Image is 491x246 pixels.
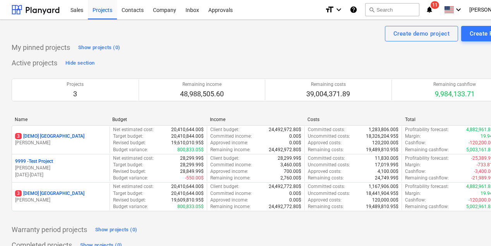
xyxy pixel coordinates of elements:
[210,183,239,190] p: Client budget :
[350,5,357,14] i: Knowledge base
[405,168,426,175] p: Cashflow :
[210,162,252,168] p: Committed income :
[93,224,139,236] button: Show projects (0)
[171,190,204,197] p: 20,410,644.00$
[12,58,57,68] p: Active projects
[405,162,421,168] p: Margin :
[280,162,301,168] p: 3,460.00$
[433,81,476,88] p: Remaining cashflow
[15,140,106,146] p: [PERSON_NAME]
[15,165,106,171] p: [PERSON_NAME]
[308,162,350,168] p: Uncommitted costs :
[210,133,252,140] p: Committed income :
[65,59,94,68] div: Hide section
[405,140,426,146] p: Cashflow :
[375,175,398,181] p: 24,749.99$
[113,147,148,153] p: Budget variance :
[308,190,350,197] p: Uncommitted costs :
[113,133,143,140] p: Target budget :
[308,133,350,140] p: Uncommitted costs :
[289,133,301,140] p: 0.00$
[180,89,224,99] p: 48,988,505.60
[76,41,122,54] button: Show projects (0)
[308,126,345,133] p: Committed costs :
[306,81,350,88] p: Remaining costs
[95,226,137,234] div: Show projects (0)
[308,183,345,190] p: Committed costs :
[15,172,106,178] p: [DATE] - [DATE]
[433,89,476,99] p: 9,984,133.71
[375,162,398,168] p: 17,019.99$
[171,133,204,140] p: 20,410,844.00$
[334,5,343,14] i: keyboard_arrow_down
[307,117,399,122] div: Costs
[15,133,106,146] div: 3[DEMO] [GEOGRAPHIC_DATA][PERSON_NAME]
[308,155,345,162] p: Committed costs :
[15,197,106,203] p: [PERSON_NAME]
[269,126,301,133] p: 24,492,972.80$
[366,133,398,140] p: 18,326,204.95$
[405,203,449,210] p: Remaining cashflow :
[15,158,53,165] p: 9999 - Test Project
[180,168,204,175] p: 28,849.99$
[113,190,143,197] p: Target budget :
[269,203,301,210] p: 24,492,772.80$
[308,140,342,146] p: Approved costs :
[393,29,450,39] div: Create demo project
[210,197,248,203] p: Approved income :
[67,81,84,88] p: Projects
[78,43,120,52] div: Show projects (0)
[15,190,106,203] div: 3[DEMO] [GEOGRAPHIC_DATA][PERSON_NAME]
[12,43,70,52] p: My pinned projects
[369,7,375,13] span: search
[113,162,143,168] p: Target budget :
[405,197,426,203] p: Cashflow :
[180,162,204,168] p: 28,299.99$
[112,117,204,122] div: Budget
[171,140,204,146] p: 19,610,010.95$
[210,126,239,133] p: Client budget :
[15,158,106,178] div: 9999 -Test Project[PERSON_NAME][DATE]-[DATE]
[405,155,449,162] p: Profitability forecast :
[210,147,251,153] p: Remaining income :
[372,140,398,146] p: 120,200.00$
[366,203,398,210] p: 19,489,810.95$
[405,190,421,197] p: Margin :
[308,203,344,210] p: Remaining costs :
[369,183,398,190] p: 1,167,906.00$
[269,147,301,153] p: 24,492,972.80$
[375,155,398,162] p: 11,830.00$
[308,147,344,153] p: Remaining costs :
[210,155,239,162] p: Client budget :
[426,5,433,14] i: notifications
[171,183,204,190] p: 20,410,644.00$
[369,126,398,133] p: 1,283,806.00$
[325,5,334,14] i: format_size
[278,155,301,162] p: 28,299.99$
[366,190,398,197] p: 18,441,904.95$
[171,126,204,133] p: 20,410,644.00$
[113,203,148,210] p: Budget variance :
[15,133,84,140] p: [DEMO] [GEOGRAPHIC_DATA]
[280,175,301,181] p: 2,760.00$
[378,168,398,175] p: 4,100.00$
[284,168,301,175] p: 700.00$
[113,140,146,146] p: Revised budget :
[67,89,84,99] p: 3
[366,147,398,153] p: 19,489,810.95$
[113,168,146,175] p: Revised budget :
[180,81,224,88] p: Remaining income
[289,197,301,203] p: 0.00$
[405,133,421,140] p: Margin :
[15,133,22,139] span: 3
[177,147,204,153] p: 800,833.05$
[64,57,96,69] button: Hide section
[306,89,350,99] p: 39,004,371.89
[308,175,344,181] p: Remaining costs :
[454,5,463,14] i: keyboard_arrow_down
[405,147,449,153] p: Remaining cashflow :
[113,183,154,190] p: Net estimated cost :
[171,197,204,203] p: 19,609,810.95$
[210,203,251,210] p: Remaining income :
[113,175,148,181] p: Budget variance :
